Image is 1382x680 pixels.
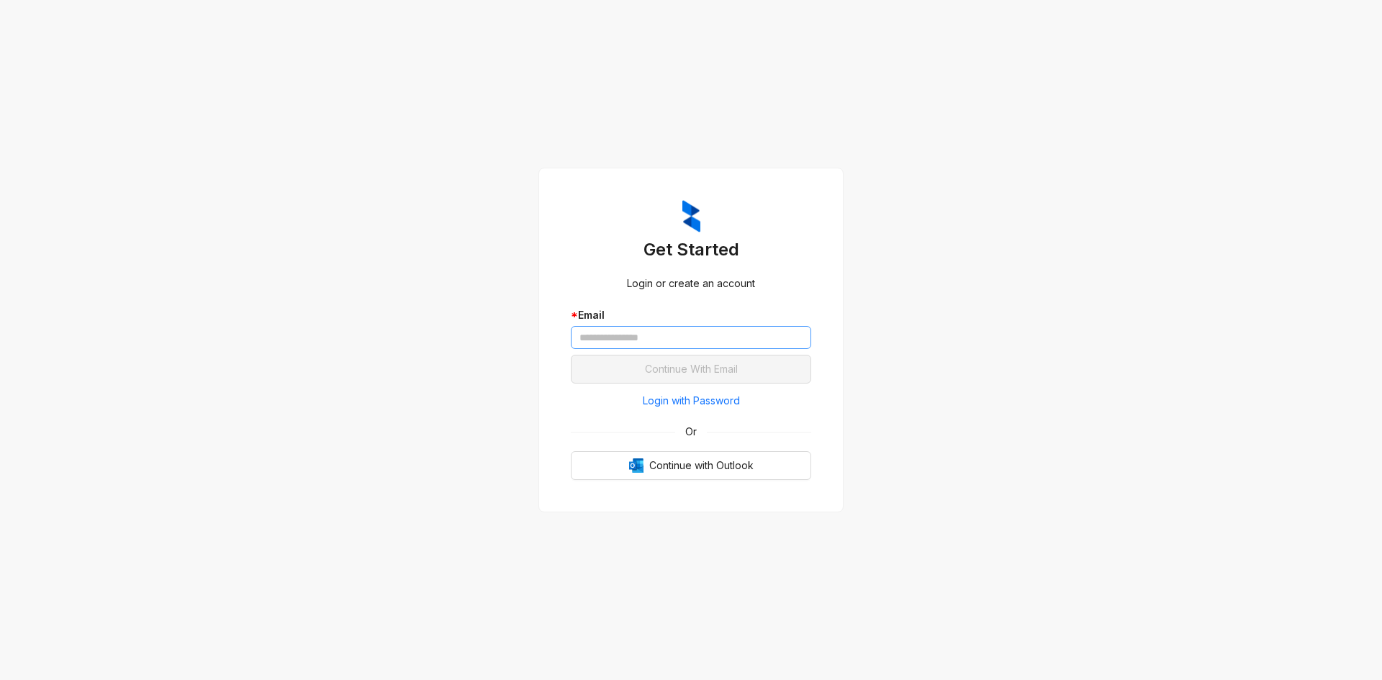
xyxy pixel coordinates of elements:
[643,393,740,409] span: Login with Password
[571,389,811,412] button: Login with Password
[649,458,754,473] span: Continue with Outlook
[675,424,707,440] span: Or
[571,307,811,323] div: Email
[571,451,811,480] button: OutlookContinue with Outlook
[571,276,811,291] div: Login or create an account
[682,200,700,233] img: ZumaIcon
[571,355,811,384] button: Continue With Email
[571,238,811,261] h3: Get Started
[629,458,643,473] img: Outlook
